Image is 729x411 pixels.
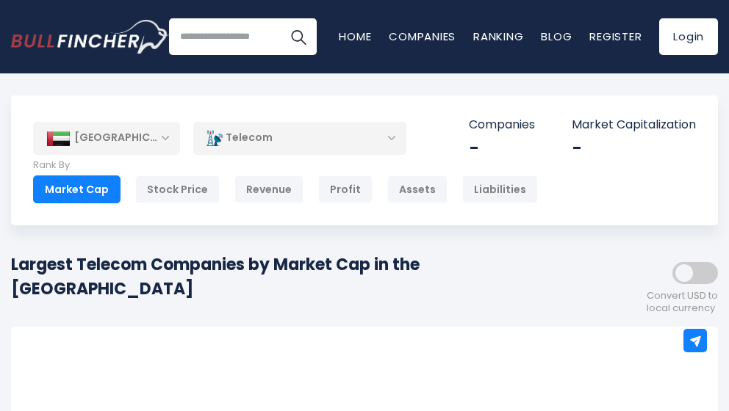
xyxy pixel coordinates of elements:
[33,159,538,172] p: Rank By
[11,20,170,54] img: Bullfincher logo
[387,175,448,203] div: Assets
[280,18,317,55] button: Search
[659,18,718,55] a: Login
[572,117,696,133] p: Market Capitalization
[234,175,304,203] div: Revenue
[339,29,371,44] a: Home
[541,29,572,44] a: Blog
[33,175,121,203] div: Market Cap
[589,29,642,44] a: Register
[469,137,535,159] div: -
[572,137,696,159] div: -
[11,20,169,54] a: Go to homepage
[473,29,523,44] a: Ranking
[33,122,180,154] div: [GEOGRAPHIC_DATA]
[469,117,535,133] p: Companies
[462,175,538,203] div: Liabilities
[193,121,406,155] div: Telecom
[318,175,373,203] div: Profit
[11,252,586,301] h1: Largest Telecom Companies by Market Cap in the [GEOGRAPHIC_DATA]
[389,29,456,44] a: Companies
[647,290,718,315] span: Convert USD to local currency
[135,175,220,203] div: Stock Price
